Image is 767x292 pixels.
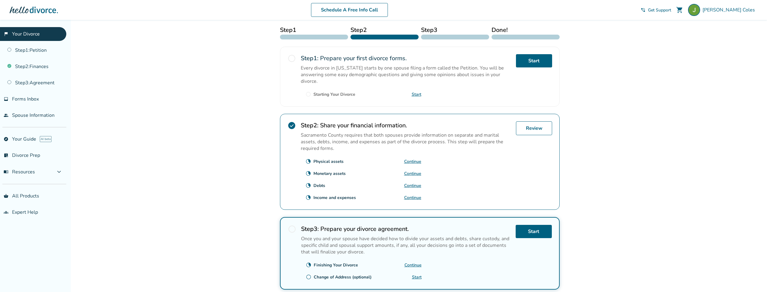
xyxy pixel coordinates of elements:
[301,121,511,129] h2: Share your financial information.
[301,54,319,62] strong: Step 1 :
[314,262,358,268] div: Finishing Your Divorce
[404,159,421,164] a: Continue
[301,121,319,129] strong: Step 2 :
[412,92,421,97] a: Start
[648,7,671,13] span: Get Support
[4,113,8,118] span: people
[288,54,296,63] span: radio_button_unchecked
[4,32,8,36] span: flag_2
[313,171,346,176] div: Monetary assets
[641,8,646,12] span: phone_in_talk
[40,136,52,142] span: AI beta
[4,194,8,198] span: shopping_basket
[288,225,296,233] span: radio_button_unchecked
[306,171,311,176] span: clock_loader_40
[350,26,419,35] span: Step 2
[301,235,511,255] p: Once you and your spouse have decided how to divide your assets and debts, share custody, and spe...
[313,92,355,97] div: Starting Your Divorce
[703,7,757,13] span: [PERSON_NAME] Coles
[404,262,422,268] a: Continue
[4,169,8,174] span: menu_book
[688,4,700,16] img: James Coles
[516,225,552,238] a: Start
[404,195,421,200] a: Continue
[412,274,422,280] a: Start
[301,65,511,85] p: Every divorce in [US_STATE] starts by one spouse filing a form called the Petition. You will be a...
[4,97,8,101] span: inbox
[314,274,372,280] div: Change of Address (optional)
[516,121,552,135] a: Review
[4,137,8,141] span: explore
[516,54,552,67] a: Start
[301,132,511,152] p: Sacramento County requires that both spouses provide information on separate and marital assets, ...
[301,54,511,62] h2: Prepare your first divorce forms.
[288,121,296,130] span: check_circle
[737,263,767,292] iframe: Chat Widget
[404,183,421,188] a: Continue
[313,183,325,188] div: Debts
[306,274,311,280] span: radio_button_unchecked
[492,26,560,35] span: Done!
[4,210,8,215] span: groups
[306,183,311,188] span: clock_loader_40
[4,169,35,175] span: Resources
[306,92,311,97] span: radio_button_unchecked
[306,195,311,200] span: clock_loader_40
[12,96,39,102] span: Forms Inbox
[301,225,511,233] h2: Prepare your divorce agreement.
[421,26,489,35] span: Step 3
[301,225,319,233] strong: Step 3 :
[313,159,344,164] div: Physical assets
[306,262,311,268] span: clock_loader_40
[311,3,388,17] a: Schedule A Free Info Call
[313,195,356,200] div: Income and expenses
[404,171,421,176] a: Continue
[4,153,8,158] span: list_alt_check
[280,26,348,35] span: Step 1
[306,159,311,164] span: clock_loader_40
[641,7,671,13] a: phone_in_talkGet Support
[55,168,63,176] span: expand_more
[676,6,683,14] span: shopping_cart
